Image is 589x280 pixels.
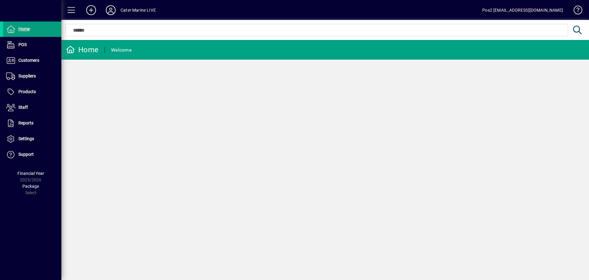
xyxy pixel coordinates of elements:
button: Profile [101,5,121,16]
span: Products [18,89,36,94]
span: Settings [18,136,34,141]
span: Staff [18,105,28,110]
a: Reports [3,116,61,131]
a: Staff [3,100,61,115]
span: Support [18,152,34,157]
span: Home [18,26,30,31]
div: Pos2 [EMAIL_ADDRESS][DOMAIN_NAME] [482,5,563,15]
div: Home [66,45,98,55]
span: Suppliers [18,73,36,78]
span: Financial Year [17,171,44,176]
div: Welcome [111,45,132,55]
a: Knowledge Base [569,1,581,21]
span: POS [18,42,27,47]
span: Customers [18,58,39,63]
a: Support [3,147,61,162]
a: Products [3,84,61,100]
a: Customers [3,53,61,68]
a: Settings [3,131,61,147]
div: Cater Marine LIVE [121,5,156,15]
span: Package [22,184,39,189]
span: Reports [18,120,33,125]
button: Add [81,5,101,16]
a: Suppliers [3,69,61,84]
a: POS [3,37,61,53]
